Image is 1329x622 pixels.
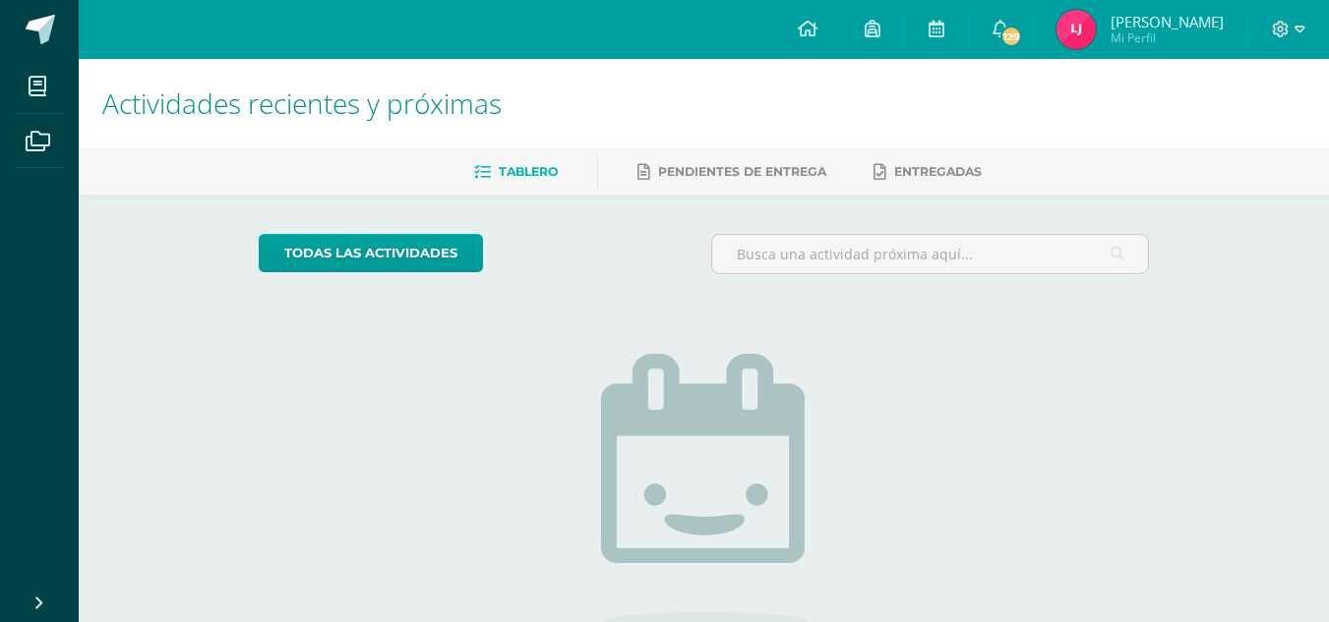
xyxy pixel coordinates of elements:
[1111,29,1224,46] span: Mi Perfil
[259,234,483,272] a: todas las Actividades
[637,156,826,188] a: Pendientes de entrega
[102,85,502,122] span: Actividades recientes y próximas
[712,235,1148,273] input: Busca una actividad próxima aquí...
[894,164,982,179] span: Entregadas
[1000,26,1022,47] span: 129
[658,164,826,179] span: Pendientes de entrega
[1111,12,1224,31] span: [PERSON_NAME]
[474,156,558,188] a: Tablero
[499,164,558,179] span: Tablero
[1057,10,1096,49] img: 32eae8cc15b3bc7fde5b75f8e3103b6b.png
[874,156,982,188] a: Entregadas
